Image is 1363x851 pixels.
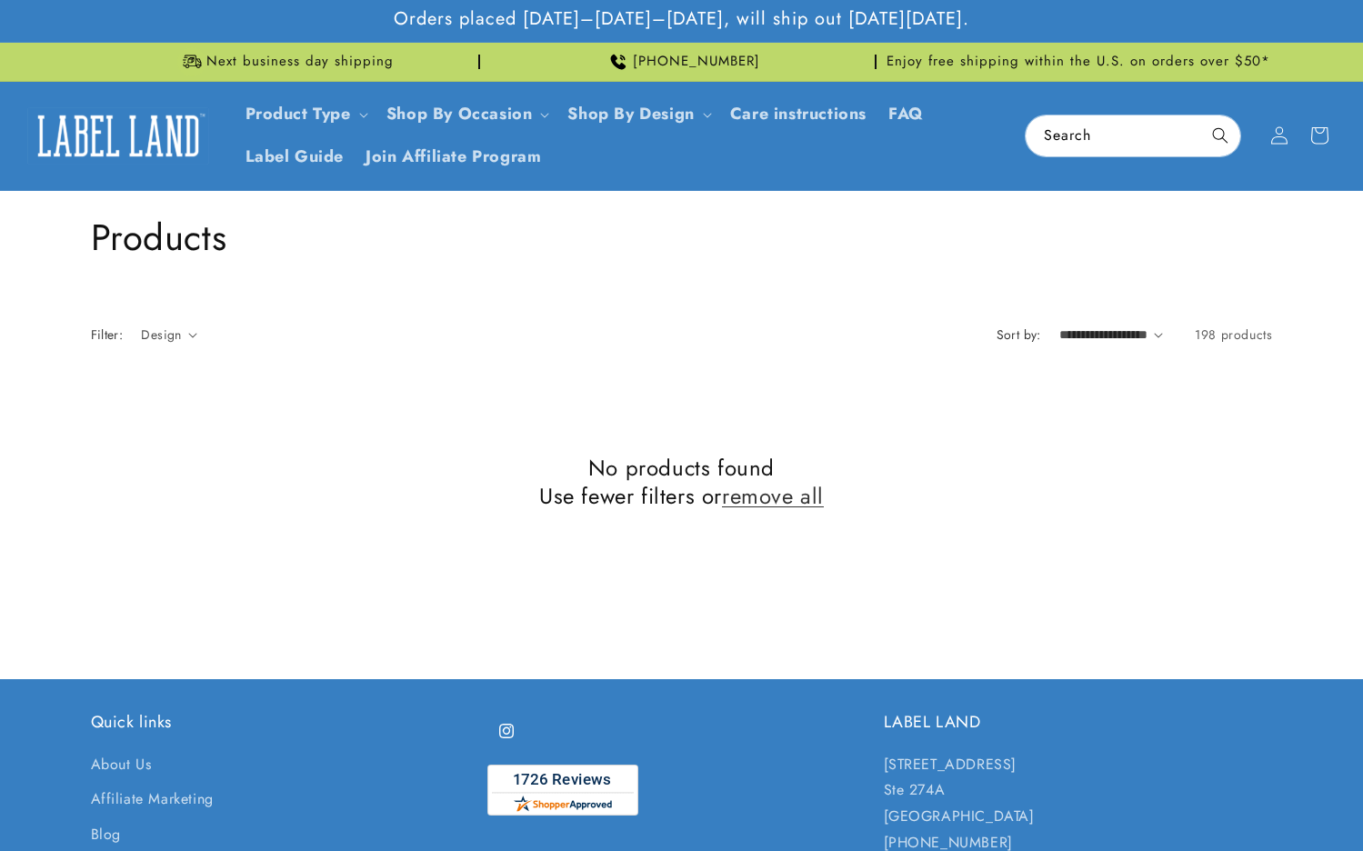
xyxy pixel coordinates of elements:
a: Join Affiliate Program [355,135,552,178]
h2: Quick links [91,712,480,733]
a: Label Guide [235,135,356,178]
summary: Design (0 selected) [141,325,197,345]
summary: Shop By Occasion [376,93,557,135]
summary: Product Type [235,93,376,135]
h2: LABEL LAND [884,712,1273,733]
a: Product Type [246,102,351,125]
a: Affiliate Marketing [91,782,214,817]
span: FAQ [888,104,924,125]
label: Sort by: [997,325,1041,344]
div: Announcement [487,43,877,81]
a: Shop By Design [567,102,694,125]
span: Label Guide [246,146,345,167]
span: 198 products [1195,325,1272,344]
span: Care instructions [730,104,867,125]
h2: Filter: [91,325,124,345]
img: Label Land [27,107,209,164]
div: Announcement [91,43,480,81]
a: remove all [722,482,824,510]
div: Announcement [884,43,1273,81]
span: Design [141,325,181,344]
span: Orders placed [DATE]–[DATE]–[DATE], will ship out [DATE][DATE]. [394,7,969,31]
span: Join Affiliate Program [366,146,541,167]
h2: No products found Use fewer filters or [91,454,1273,510]
a: FAQ [877,93,935,135]
button: Search [1200,115,1240,155]
img: Customer Reviews [487,765,638,816]
a: Label Land [21,101,216,171]
span: Enjoy free shipping within the U.S. on orders over $50* [887,53,1270,71]
span: [PHONE_NUMBER] [633,53,760,71]
a: Care instructions [719,93,877,135]
a: About Us [91,752,152,783]
span: Shop By Occasion [386,104,533,125]
span: Next business day shipping [206,53,394,71]
summary: Shop By Design [556,93,718,135]
h1: Products [91,214,1273,261]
